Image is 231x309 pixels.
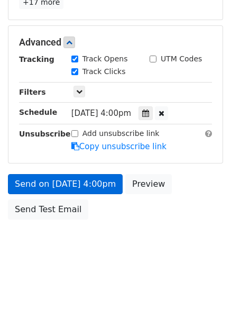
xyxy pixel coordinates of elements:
a: Copy unsubscribe link [71,142,167,151]
a: Send Test Email [8,199,88,220]
span: [DATE] 4:00pm [71,108,131,118]
strong: Schedule [19,108,57,116]
a: Send on [DATE] 4:00pm [8,174,123,194]
h5: Advanced [19,37,212,48]
strong: Tracking [19,55,54,63]
label: UTM Codes [161,53,202,65]
label: Track Clicks [82,66,126,77]
a: Preview [125,174,172,194]
strong: Unsubscribe [19,130,71,138]
strong: Filters [19,88,46,96]
label: Track Opens [82,53,128,65]
iframe: Chat Widget [178,258,231,309]
label: Add unsubscribe link [82,128,160,139]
